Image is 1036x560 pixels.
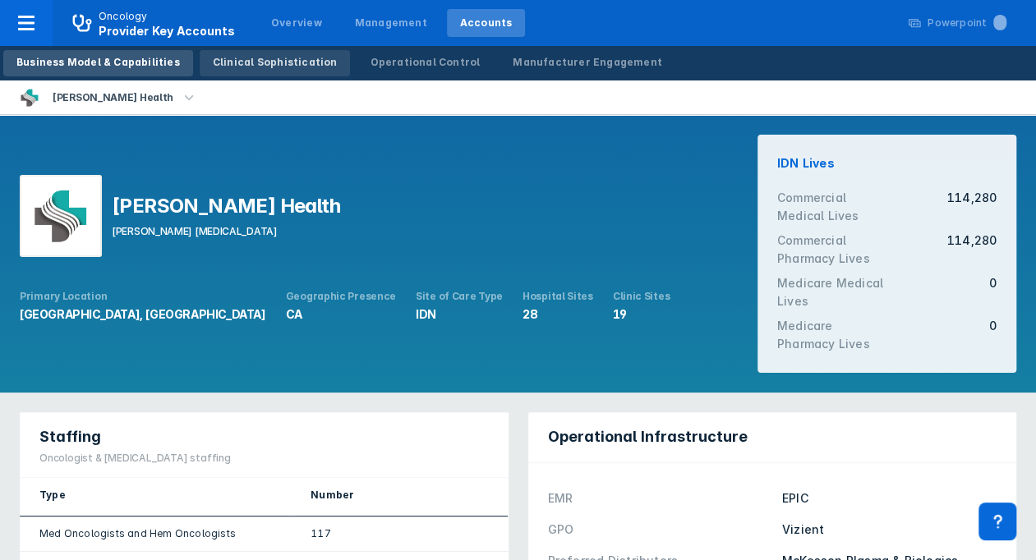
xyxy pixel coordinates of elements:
[523,306,593,323] div: 28
[548,427,748,447] span: Operational Infrastructure
[613,290,670,303] div: Clinic Sites
[947,232,997,268] div: 114,280
[777,317,887,353] div: Medicare Pharmacy Lives
[39,526,271,541] div: Med Oncologists and Hem Oncologists
[777,189,887,225] div: Commercial Medical Lives
[46,86,180,109] div: [PERSON_NAME] Health
[258,9,335,37] a: Overview
[357,50,493,76] a: Operational Control
[928,16,1006,30] div: Powerpoint
[99,24,235,38] span: Provider Key Accounts
[989,317,997,353] div: 0
[39,451,231,466] div: Oncologist & [MEDICAL_DATA] staffing
[286,306,396,323] div: CA
[978,503,1016,540] div: Contact Support
[782,521,997,539] div: Vizient
[548,489,772,507] div: EMR
[777,232,887,268] div: Commercial Pharmacy Lives
[416,290,503,303] div: Site of Care Type
[523,290,593,303] div: Hospital Sites
[39,488,271,503] div: Type
[777,154,997,172] div: IDN Lives
[200,50,351,76] a: Clinical Sophistication
[782,489,997,507] div: EPIC
[460,16,513,30] div: Accounts
[355,16,427,30] div: Management
[447,9,526,37] a: Accounts
[99,9,148,24] p: Oncology
[311,526,488,541] div: 117
[112,195,340,217] div: [PERSON_NAME] Health
[416,306,503,323] div: IDN
[112,223,340,240] div: [PERSON_NAME] [MEDICAL_DATA]
[989,274,997,310] div: 0
[370,55,480,70] div: Operational Control
[16,55,180,70] div: Business Model & Capabilities
[613,306,670,323] div: 19
[342,9,440,37] a: Management
[286,290,396,303] div: Geographic Presence
[20,175,102,257] img: sutter-health
[213,55,338,70] div: Clinical Sophistication
[513,55,662,70] div: Manufacturer Engagement
[20,88,39,108] img: sutter-health
[947,189,997,225] div: 114,280
[548,521,772,539] div: GPO
[271,16,322,30] div: Overview
[500,50,675,76] a: Manufacturer Engagement
[3,50,193,76] a: Business Model & Capabilities
[39,427,101,447] span: Staffing
[20,306,266,323] div: [GEOGRAPHIC_DATA], [GEOGRAPHIC_DATA]
[777,274,887,310] div: Medicare Medical Lives
[20,290,266,303] div: Primary Location
[311,488,488,503] div: Number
